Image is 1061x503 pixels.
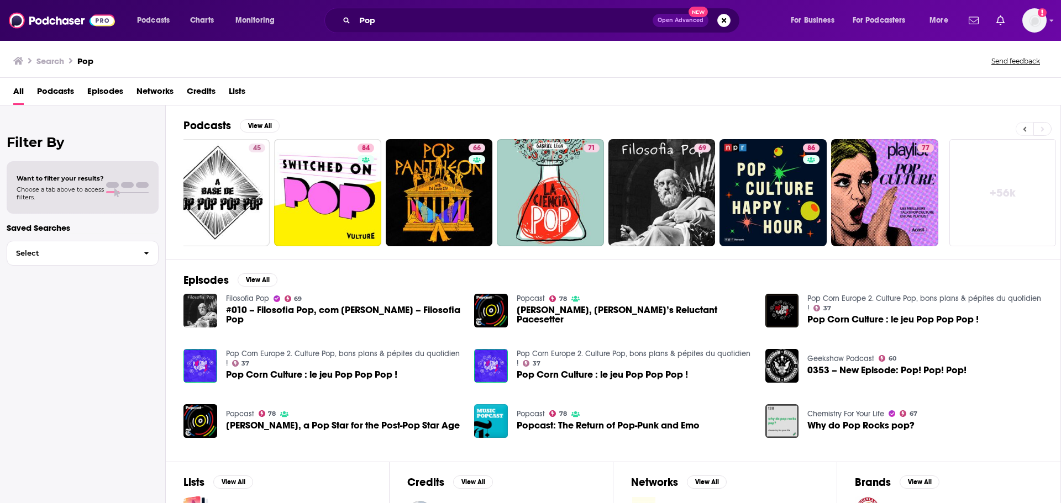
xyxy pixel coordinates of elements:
[765,404,799,438] img: Why do Pop Rocks pop?
[517,305,752,324] span: [PERSON_NAME], [PERSON_NAME]’s Reluctant Pacesetter
[964,11,983,30] a: Show notifications dropdown
[517,349,750,368] a: Pop Corn Europe 2. Culture Pop, bons plans & pépites du quotidien !
[9,10,115,31] img: Podchaser - Follow, Share and Rate Podcasts
[232,360,250,367] a: 37
[241,361,249,366] span: 37
[183,404,217,438] img: Ariana Grande, a Pop Star for the Post-Pop Star Age
[853,13,906,28] span: For Podcasters
[807,315,979,324] span: Pop Corn Culture : le jeu Pop Pop Pop !
[253,143,261,154] span: 45
[249,144,265,152] a: 45
[268,411,276,416] span: 78
[588,143,595,154] span: 71
[362,143,370,154] span: 84
[183,273,277,287] a: EpisodesView All
[922,12,962,29] button: open menu
[533,361,540,366] span: 37
[889,356,896,361] span: 60
[183,119,231,133] h2: Podcasts
[608,139,716,246] a: 69
[226,305,461,324] span: #010 – Filosofia Pop, com [PERSON_NAME] – Filosofia Pop
[1022,8,1047,33] button: Show profile menu
[855,475,891,489] h2: Brands
[517,421,700,430] span: Popcast: The Return of Pop-Punk and Emo
[783,12,848,29] button: open menu
[473,143,481,154] span: 66
[407,475,493,489] a: CreditsView All
[559,411,567,416] span: 78
[183,12,220,29] a: Charts
[807,354,874,363] a: Geekshow Podcast
[7,134,159,150] h2: Filter By
[229,82,245,105] a: Lists
[386,139,493,246] a: 66
[1022,8,1047,33] img: User Profile
[240,119,280,133] button: View All
[285,295,302,302] a: 69
[183,294,217,327] img: #010 – Filosofia Pop, com Charles Feitosa – Filosofia Pop
[228,12,289,29] button: open menu
[226,409,254,419] a: Popcast
[294,296,302,301] span: 69
[900,410,917,417] a: 67
[183,475,253,489] a: ListsView All
[163,139,270,246] a: 45
[335,8,750,33] div: Search podcasts, credits, & more...
[474,294,508,327] img: Robyn, Pop’s Reluctant Pacesetter
[855,475,939,489] a: BrandsView All
[238,273,277,287] button: View All
[183,349,217,383] img: Pop Corn Culture : le jeu Pop Pop Pop !
[719,139,827,246] a: 86
[190,13,214,28] span: Charts
[765,294,799,327] img: Pop Corn Culture : le jeu Pop Pop Pop !
[807,421,915,430] span: Why do Pop Rocks pop?
[187,82,216,105] a: Credits
[765,349,799,383] img: 0353 – New Episode: Pop! Pop! Pop!
[226,421,460,430] a: Ariana Grande, a Pop Star for the Post-Pop Star Age
[694,144,711,152] a: 69
[517,370,688,379] a: Pop Corn Culture : le jeu Pop Pop Pop !
[988,56,1043,66] button: Send feedback
[497,139,604,246] a: 71
[37,82,74,105] span: Podcasts
[226,349,460,368] a: Pop Corn Europe 2. Culture Pop, bons plans & pépites du quotidien !
[136,82,174,105] span: Networks
[949,139,1057,246] a: +56k
[77,56,93,66] h3: Pop
[845,12,922,29] button: open menu
[474,349,508,383] img: Pop Corn Culture : le jeu Pop Pop Pop !
[879,355,896,362] a: 60
[517,305,752,324] a: Robyn, Pop’s Reluctant Pacesetter
[584,144,600,152] a: 71
[7,241,159,266] button: Select
[791,13,834,28] span: For Business
[992,11,1009,30] a: Show notifications dropdown
[523,360,540,367] a: 37
[687,475,727,489] button: View All
[900,475,939,489] button: View All
[235,13,275,28] span: Monitoring
[807,294,1041,313] a: Pop Corn Europe 2. Culture Pop, bons plans & pépites du quotidien !
[87,82,123,105] a: Episodes
[183,119,280,133] a: PodcastsView All
[226,294,269,303] a: Filosofia Pop
[226,305,461,324] a: #010 – Filosofia Pop, com Charles Feitosa – Filosofia Pop
[213,475,253,489] button: View All
[17,174,104,182] span: Want to filter your results?
[13,82,24,105] a: All
[807,143,815,154] span: 86
[226,370,397,379] span: Pop Corn Culture : le jeu Pop Pop Pop !
[36,56,64,66] h3: Search
[358,144,374,152] a: 84
[474,404,508,438] img: Popcast: The Return of Pop-Punk and Emo
[549,410,567,417] a: 78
